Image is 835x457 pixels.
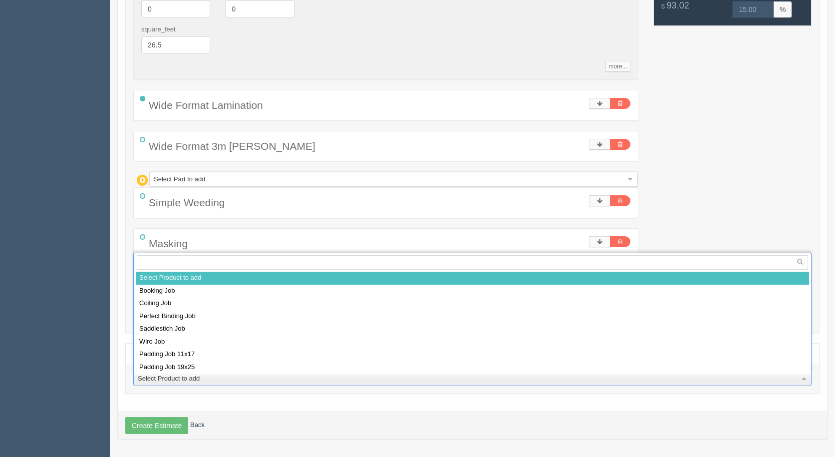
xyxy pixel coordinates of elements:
div: Select Product to add [136,272,809,285]
div: Perfect Binding Job [136,310,809,323]
div: Wiro Job [136,336,809,349]
div: Booking Job [136,285,809,298]
div: Saddlestich Job [136,323,809,336]
div: Padding Job 11x17 [136,348,809,361]
div: Coiling Job [136,297,809,310]
div: Padding Job 19x25 [136,361,809,374]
